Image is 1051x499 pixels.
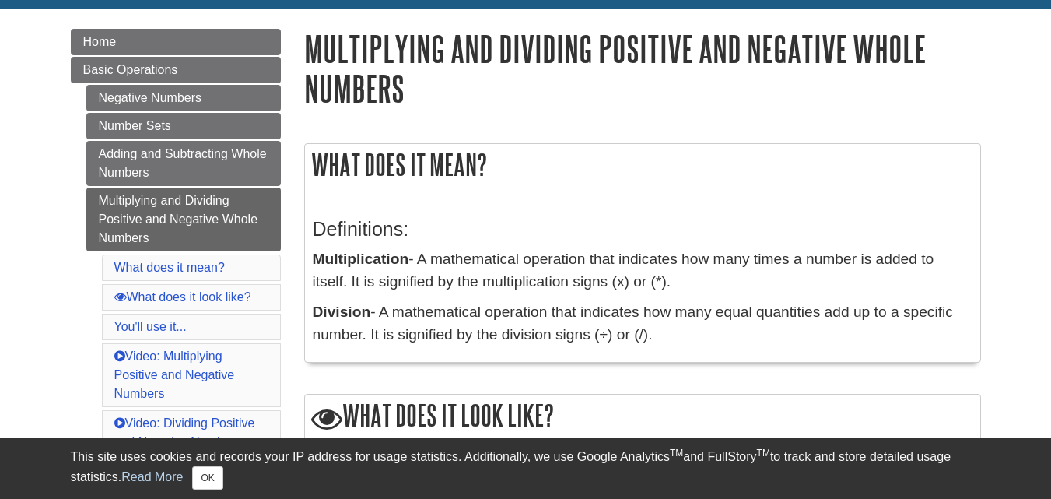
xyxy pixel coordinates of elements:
[670,448,683,459] sup: TM
[313,251,409,267] strong: Multiplication
[114,320,187,333] a: You'll use it...
[83,63,178,76] span: Basic Operations
[86,188,281,251] a: Multiplying and Dividing Positive and Negative Whole Numbers
[71,57,281,83] a: Basic Operations
[86,141,281,186] a: Adding and Subtracting Whole Numbers
[313,304,371,320] strong: Division
[121,470,183,483] a: Read More
[757,448,770,459] sup: TM
[305,144,980,185] h2: What does it mean?
[83,35,117,48] span: Home
[114,350,235,400] a: Video: Multiplying Positive and Negative Numbers
[313,218,972,241] h3: Definitions:
[71,448,981,490] div: This site uses cookies and records your IP address for usage statistics. Additionally, we use Goo...
[313,301,972,346] p: - A mathematical operation that indicates how many equal quantities add up to a specific number. ...
[114,290,251,304] a: What does it look like?
[114,261,225,274] a: What does it mean?
[114,416,255,448] a: Video: Dividing Positive and Negative Numbers
[192,466,222,490] button: Close
[304,29,981,108] h1: Multiplying and Dividing Positive and Negative Whole Numbers
[86,113,281,139] a: Number Sets
[71,29,281,55] a: Home
[305,395,980,439] h2: What does it look like?
[313,248,972,293] p: - A mathematical operation that indicates how many times a number is added to itself. It is signi...
[86,85,281,111] a: Negative Numbers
